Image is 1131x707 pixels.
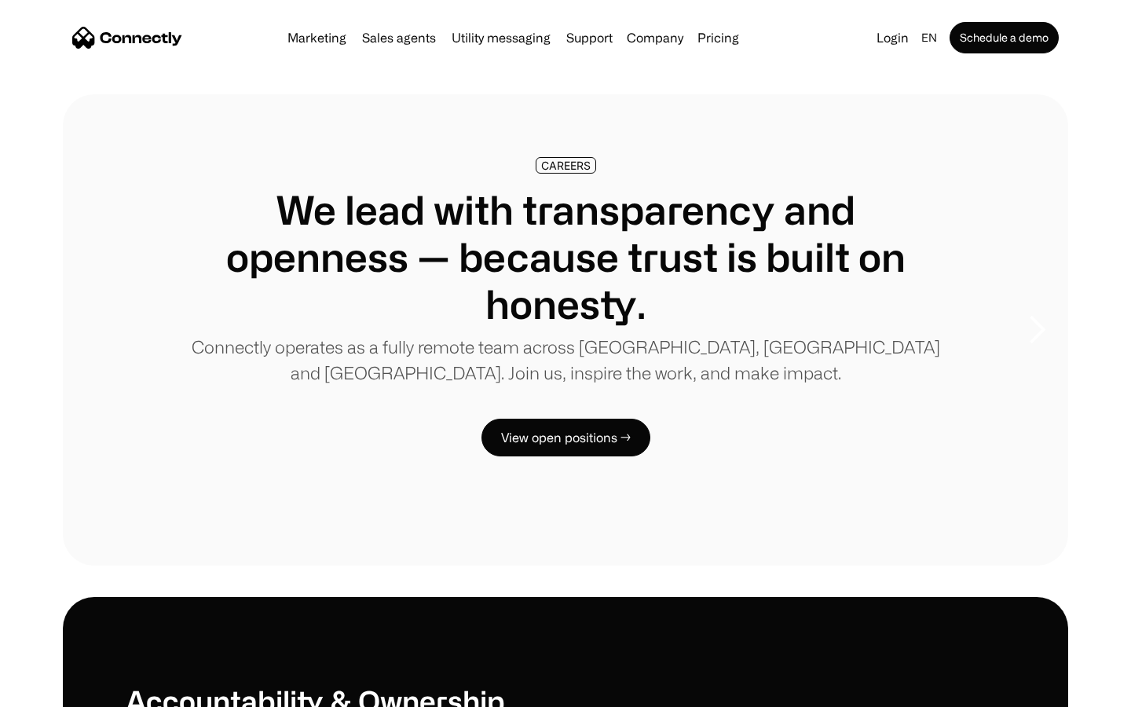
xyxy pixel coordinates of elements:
div: CAREERS [541,159,591,171]
a: Utility messaging [445,31,557,44]
h1: We lead with transparency and openness — because trust is built on honesty. [188,186,942,328]
a: Marketing [281,31,353,44]
aside: Language selected: English [16,678,94,702]
a: home [72,26,182,49]
div: next slide [1005,251,1068,408]
div: Company [622,27,688,49]
ul: Language list [31,680,94,702]
div: en [921,27,937,49]
a: Sales agents [356,31,442,44]
a: Schedule a demo [950,22,1059,53]
a: Login [870,27,915,49]
a: View open positions → [481,419,650,456]
div: en [915,27,946,49]
div: Company [627,27,683,49]
div: 1 of 8 [63,94,1068,566]
div: carousel [63,94,1068,566]
p: Connectly operates as a fully remote team across [GEOGRAPHIC_DATA], [GEOGRAPHIC_DATA] and [GEOGRA... [188,334,942,386]
a: Pricing [691,31,745,44]
a: Support [560,31,619,44]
